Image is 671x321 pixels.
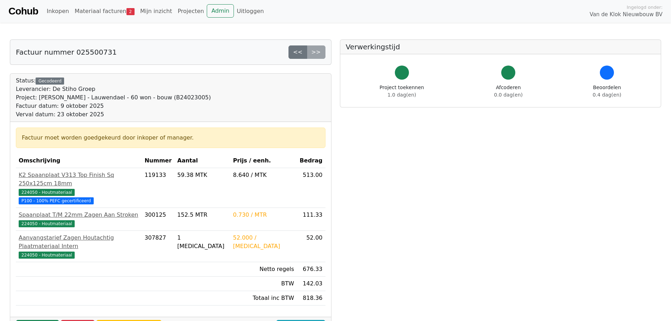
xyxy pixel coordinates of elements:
a: K2 Spaanplaat V313 Top Finish Sq 250x125cm 18mm224050 - Houtmateriaal P100 - 100% PEFC gecertific... [19,171,139,205]
td: 111.33 [297,208,325,231]
a: Spaanplaat T/M 22mm Zagen Aan Stroken224050 - Houtmateriaal [19,211,139,228]
th: Omschrijving [16,154,142,168]
span: Van de Klok Nieuwbouw BV [590,11,663,19]
th: Bedrag [297,154,325,168]
div: Afcoderen [494,84,523,99]
td: Netto regels [230,262,297,277]
a: Cohub [8,3,38,20]
div: Project: [PERSON_NAME] - Lauwendael - 60 won - bouw (B24023005) [16,93,211,102]
td: 307827 [142,231,174,262]
div: 52.000 / [MEDICAL_DATA] [233,234,294,251]
a: Aanvangstarief Zagen Houtachtig Plaatmateriaal Intern224050 - Houtmateriaal [19,234,139,259]
div: Factuur moet worden goedgekeurd door inkoper of manager. [22,134,319,142]
a: Projecten [175,4,207,18]
div: 8.640 / MTK [233,171,294,179]
div: Beoordelen [593,84,621,99]
td: 818.36 [297,291,325,305]
span: P100 - 100% PEFC gecertificeerd [19,197,94,204]
h5: Factuur nummer 025500731 [16,48,117,56]
th: Nummer [142,154,174,168]
a: Materiaal facturen2 [72,4,137,18]
td: Totaal inc BTW [230,291,297,305]
span: 224050 - Houtmateriaal [19,220,75,227]
td: 119133 [142,168,174,208]
div: Aanvangstarief Zagen Houtachtig Plaatmateriaal Intern [19,234,139,251]
td: 300125 [142,208,174,231]
a: Uitloggen [234,4,267,18]
div: 0.730 / MTR [233,211,294,219]
td: BTW [230,277,297,291]
div: Verval datum: 23 oktober 2025 [16,110,211,119]
a: Mijn inzicht [137,4,175,18]
div: Status: [16,76,211,119]
td: 513.00 [297,168,325,208]
div: Spaanplaat T/M 22mm Zagen Aan Stroken [19,211,139,219]
span: 0.4 dag(en) [593,92,621,98]
span: 0.0 dag(en) [494,92,523,98]
h5: Verwerkingstijd [346,43,656,51]
div: Factuur datum: 9 oktober 2025 [16,102,211,110]
div: Leverancier: De Stiho Groep [16,85,211,93]
span: 2 [126,8,135,15]
span: Ingelogd onder: [627,4,663,11]
span: 224050 - Houtmateriaal [19,252,75,259]
td: 52.00 [297,231,325,262]
th: Prijs / eenh. [230,154,297,168]
div: 152.5 MTR [177,211,227,219]
div: Gecodeerd [36,78,64,85]
th: Aantal [174,154,230,168]
div: 1 [MEDICAL_DATA] [177,234,227,251]
span: 1.0 dag(en) [387,92,416,98]
a: << [288,45,307,59]
div: Project toekennen [380,84,424,99]
span: 224050 - Houtmateriaal [19,189,75,196]
a: Admin [207,4,234,18]
td: 142.03 [297,277,325,291]
div: K2 Spaanplaat V313 Top Finish Sq 250x125cm 18mm [19,171,139,188]
div: 59.38 MTK [177,171,227,179]
a: Inkopen [44,4,72,18]
td: 676.33 [297,262,325,277]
